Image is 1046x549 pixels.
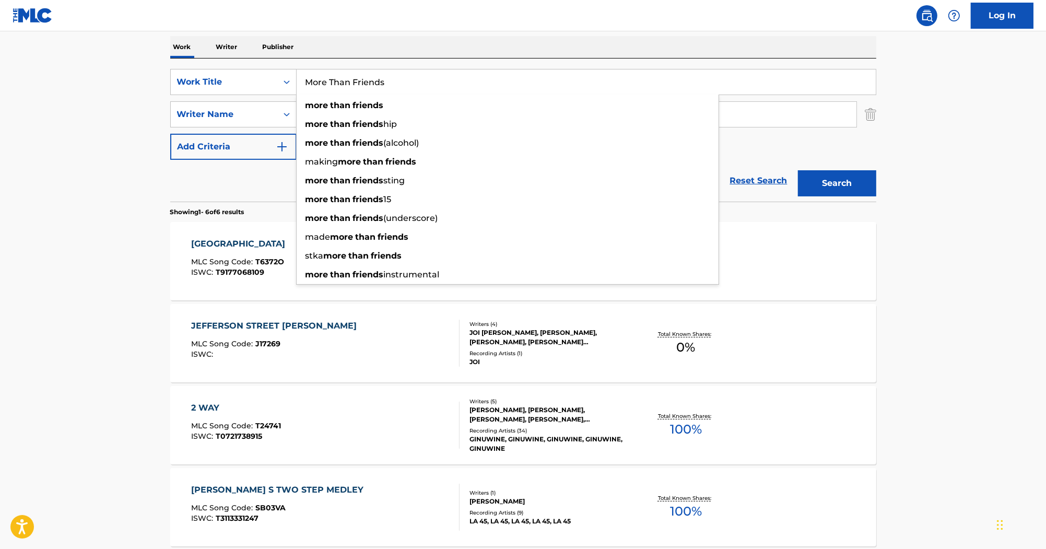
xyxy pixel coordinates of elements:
[255,503,286,512] span: SB03VA
[469,489,627,497] div: Writers ( 1 )
[469,349,627,357] div: Recording Artists ( 1 )
[916,5,937,26] a: Public Search
[353,194,384,204] strong: friends
[384,138,419,148] span: (alcohol)
[384,176,405,185] span: sting
[676,338,695,357] span: 0 %
[384,213,438,223] span: (underscore)
[331,213,351,223] strong: than
[305,157,338,167] span: making
[305,251,324,261] span: stka
[191,431,216,441] span: ISWC :
[353,213,384,223] strong: friends
[865,101,876,127] img: Delete Criterion
[469,357,627,367] div: JOI
[191,238,290,250] div: [GEOGRAPHIC_DATA]
[216,513,258,523] span: T3113331247
[331,100,351,110] strong: than
[255,421,281,430] span: T24741
[371,251,402,261] strong: friends
[305,176,328,185] strong: more
[349,251,369,261] strong: than
[378,232,409,242] strong: friends
[469,435,627,453] div: GINUWINE, GINUWINE, GINUWINE, GINUWINE, GINUWINE
[305,100,328,110] strong: more
[191,503,255,512] span: MLC Song Code :
[170,304,876,382] a: JEFFERSON STREET [PERSON_NAME]MLC Song Code:J17269ISWC:Writers (4)JOI [PERSON_NAME], [PERSON_NAME...
[191,320,362,332] div: JEFFERSON STREET [PERSON_NAME]
[353,176,384,185] strong: friends
[670,420,702,439] span: 100 %
[276,141,288,153] img: 9d2ae6d4665cec9f34b9.svg
[305,270,328,279] strong: more
[305,119,328,129] strong: more
[170,134,297,160] button: Add Criteria
[255,257,284,266] span: T6372O
[170,69,876,202] form: Search Form
[331,176,351,185] strong: than
[384,194,392,204] span: 15
[305,138,328,148] strong: more
[384,270,440,279] span: instrumental
[971,3,1033,29] a: Log In
[469,517,627,526] div: LA 45, LA 45, LA 45, LA 45, LA 45
[338,157,361,167] strong: more
[216,267,264,277] span: T9177068109
[331,232,354,242] strong: more
[213,36,241,58] p: Writer
[170,36,194,58] p: Work
[469,328,627,347] div: JOI [PERSON_NAME], [PERSON_NAME], [PERSON_NAME], [PERSON_NAME] [PERSON_NAME]
[255,339,280,348] span: J17269
[469,509,627,517] div: Recording Artists ( 9 )
[170,207,244,217] p: Showing 1 - 6 of 6 results
[356,232,376,242] strong: than
[191,257,255,266] span: MLC Song Code :
[469,497,627,506] div: [PERSON_NAME]
[997,509,1003,541] div: Drag
[191,484,369,496] div: [PERSON_NAME] S TWO STEP MEDLEY
[725,169,793,192] a: Reset Search
[191,267,216,277] span: ISWC :
[191,513,216,523] span: ISWC :
[469,320,627,328] div: Writers ( 4 )
[177,108,271,121] div: Writer Name
[944,5,965,26] div: Help
[191,402,281,414] div: 2 WAY
[305,232,331,242] span: made
[469,427,627,435] div: Recording Artists ( 34 )
[170,386,876,464] a: 2 WAYMLC Song Code:T24741ISWC:T0721738915Writers (5)[PERSON_NAME], [PERSON_NAME], [PERSON_NAME], ...
[216,431,262,441] span: T0721738915
[469,398,627,405] div: Writers ( 5 )
[331,119,351,129] strong: than
[353,100,384,110] strong: friends
[324,251,347,261] strong: more
[170,222,876,300] a: [GEOGRAPHIC_DATA]MLC Song Code:T6372OISWC:T9177068109Writers (5)[PERSON_NAME], [PERSON_NAME], [PE...
[798,170,876,196] button: Search
[670,502,702,521] span: 100 %
[170,468,876,546] a: [PERSON_NAME] S TWO STEP MEDLEYMLC Song Code:SB03VAISWC:T3113331247Writers (1)[PERSON_NAME]Record...
[305,213,328,223] strong: more
[305,194,328,204] strong: more
[658,494,714,502] p: Total Known Shares:
[948,9,960,22] img: help
[469,405,627,424] div: [PERSON_NAME], [PERSON_NAME], [PERSON_NAME], [PERSON_NAME], [PERSON_NAME]
[353,270,384,279] strong: friends
[994,499,1046,549] iframe: Chat Widget
[353,119,384,129] strong: friends
[658,412,714,420] p: Total Known Shares:
[191,339,255,348] span: MLC Song Code :
[353,138,384,148] strong: friends
[13,8,53,23] img: MLC Logo
[177,76,271,88] div: Work Title
[658,330,714,338] p: Total Known Shares:
[331,138,351,148] strong: than
[921,9,933,22] img: search
[260,36,297,58] p: Publisher
[331,270,351,279] strong: than
[331,194,351,204] strong: than
[191,421,255,430] span: MLC Song Code :
[363,157,384,167] strong: than
[386,157,417,167] strong: friends
[191,349,216,359] span: ISWC :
